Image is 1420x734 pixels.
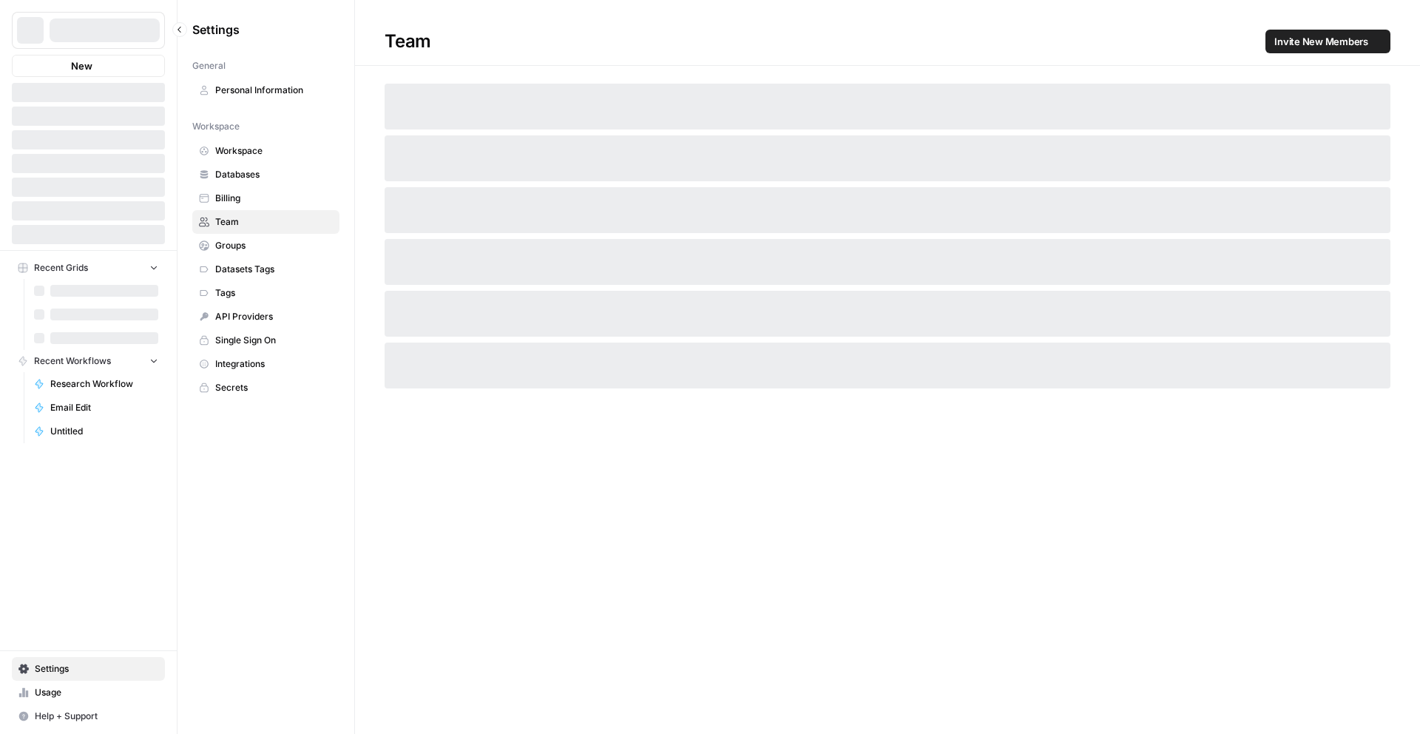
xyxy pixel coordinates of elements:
a: Groups [192,234,339,257]
div: Team [355,30,1420,53]
span: Workspace [215,144,333,158]
a: Datasets Tags [192,257,339,281]
a: Settings [12,657,165,681]
span: Usage [35,686,158,699]
span: Settings [35,662,158,676]
span: Billing [215,192,333,205]
span: Invite New Members [1274,34,1368,49]
span: Secrets [215,381,333,394]
a: Tags [192,281,339,305]
span: Recent Grids [34,261,88,275]
button: New [12,55,165,77]
a: API Providers [192,305,339,329]
a: Untitled [27,420,165,443]
a: Workspace [192,139,339,163]
a: Databases [192,163,339,186]
button: Recent Workflows [12,350,165,372]
span: Personal Information [215,84,333,97]
a: Usage [12,681,165,704]
span: Email Edit [50,401,158,414]
a: Integrations [192,352,339,376]
span: Single Sign On [215,334,333,347]
button: Help + Support [12,704,165,728]
a: Billing [192,186,339,210]
a: Email Edit [27,396,165,420]
span: Untitled [50,425,158,438]
span: Integrations [215,357,333,371]
span: General [192,59,226,73]
a: Research Workflow [27,372,165,396]
span: Databases [215,168,333,181]
a: Personal Information [192,78,339,102]
a: Secrets [192,376,339,400]
button: Recent Grids [12,257,165,279]
span: Groups [215,239,333,252]
span: Help + Support [35,710,158,723]
span: Recent Workflows [34,354,111,368]
span: Team [215,215,333,229]
span: New [71,58,92,73]
span: Research Workflow [50,377,158,391]
span: Settings [192,21,240,38]
span: Tags [215,286,333,300]
span: Datasets Tags [215,263,333,276]
a: Team [192,210,339,234]
span: Workspace [192,120,240,133]
button: Invite New Members [1265,30,1390,53]
a: Single Sign On [192,329,339,352]
span: API Providers [215,310,333,323]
